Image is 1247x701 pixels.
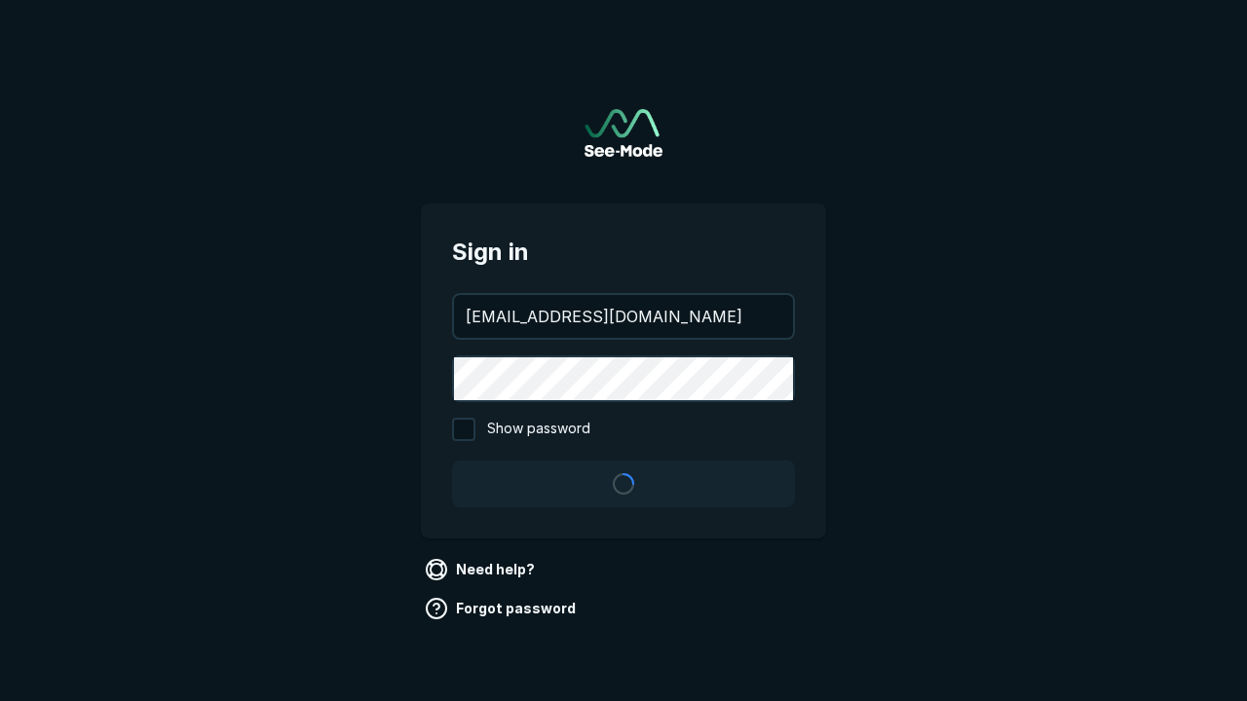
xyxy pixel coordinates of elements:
span: Show password [487,418,590,441]
input: your@email.com [454,295,793,338]
a: Need help? [421,554,543,585]
span: Sign in [452,235,795,270]
a: Go to sign in [585,109,662,157]
img: See-Mode Logo [585,109,662,157]
a: Forgot password [421,593,584,624]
